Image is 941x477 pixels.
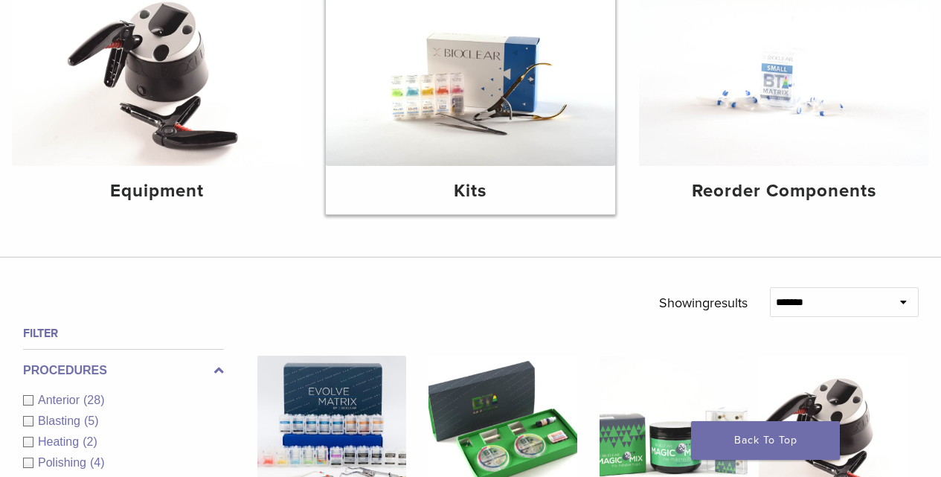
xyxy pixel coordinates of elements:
[38,414,84,427] span: Blasting
[651,178,917,205] h4: Reorder Components
[24,178,290,205] h4: Equipment
[23,362,224,380] label: Procedures
[338,178,604,205] h4: Kits
[90,456,105,469] span: (4)
[38,394,83,406] span: Anterior
[38,456,90,469] span: Polishing
[83,394,104,406] span: (28)
[659,287,748,318] p: Showing results
[38,435,83,448] span: Heating
[23,324,224,342] h4: Filter
[691,421,840,460] a: Back To Top
[84,414,99,427] span: (5)
[83,435,97,448] span: (2)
